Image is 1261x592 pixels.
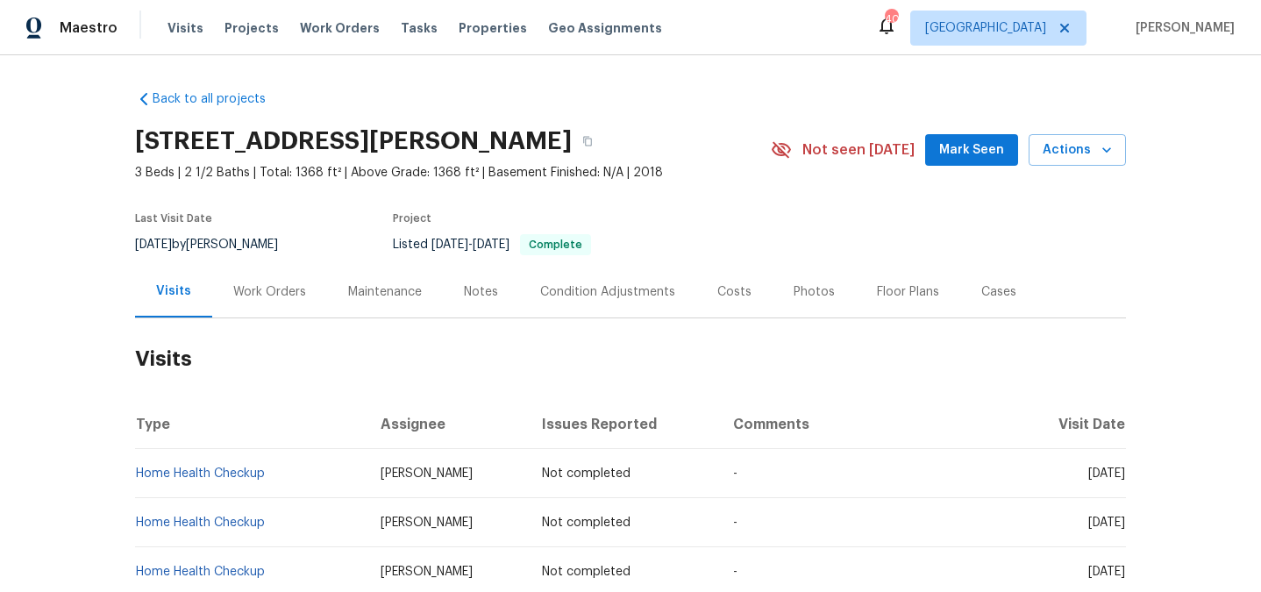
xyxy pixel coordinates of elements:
[381,517,473,529] span: [PERSON_NAME]
[393,239,591,251] span: Listed
[925,19,1046,37] span: [GEOGRAPHIC_DATA]
[1029,134,1126,167] button: Actions
[542,467,630,480] span: Not completed
[522,239,589,250] span: Complete
[542,517,630,529] span: Not completed
[1088,467,1125,480] span: [DATE]
[135,318,1126,400] h2: Visits
[548,19,662,37] span: Geo Assignments
[367,400,528,449] th: Assignee
[1088,517,1125,529] span: [DATE]
[381,566,473,578] span: [PERSON_NAME]
[885,11,897,28] div: 40
[939,139,1004,161] span: Mark Seen
[135,90,303,108] a: Back to all projects
[348,283,422,301] div: Maintenance
[981,283,1016,301] div: Cases
[459,19,527,37] span: Properties
[135,213,212,224] span: Last Visit Date
[1043,139,1112,161] span: Actions
[135,132,572,150] h2: [STREET_ADDRESS][PERSON_NAME]
[381,467,473,480] span: [PERSON_NAME]
[431,239,468,251] span: [DATE]
[224,19,279,37] span: Projects
[401,22,438,34] span: Tasks
[473,239,509,251] span: [DATE]
[136,566,265,578] a: Home Health Checkup
[572,125,603,157] button: Copy Address
[135,234,299,255] div: by [PERSON_NAME]
[300,19,380,37] span: Work Orders
[167,19,203,37] span: Visits
[464,283,498,301] div: Notes
[925,134,1018,167] button: Mark Seen
[733,467,737,480] span: -
[794,283,835,301] div: Photos
[1016,400,1126,449] th: Visit Date
[135,400,367,449] th: Type
[233,283,306,301] div: Work Orders
[136,517,265,529] a: Home Health Checkup
[733,566,737,578] span: -
[877,283,939,301] div: Floor Plans
[60,19,118,37] span: Maestro
[542,566,630,578] span: Not completed
[1129,19,1235,37] span: [PERSON_NAME]
[393,213,431,224] span: Project
[528,400,720,449] th: Issues Reported
[431,239,509,251] span: -
[717,283,752,301] div: Costs
[1088,566,1125,578] span: [DATE]
[135,239,172,251] span: [DATE]
[540,283,675,301] div: Condition Adjustments
[156,282,191,300] div: Visits
[733,517,737,529] span: -
[719,400,1016,449] th: Comments
[135,164,771,182] span: 3 Beds | 2 1/2 Baths | Total: 1368 ft² | Above Grade: 1368 ft² | Basement Finished: N/A | 2018
[802,141,915,159] span: Not seen [DATE]
[136,467,265,480] a: Home Health Checkup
